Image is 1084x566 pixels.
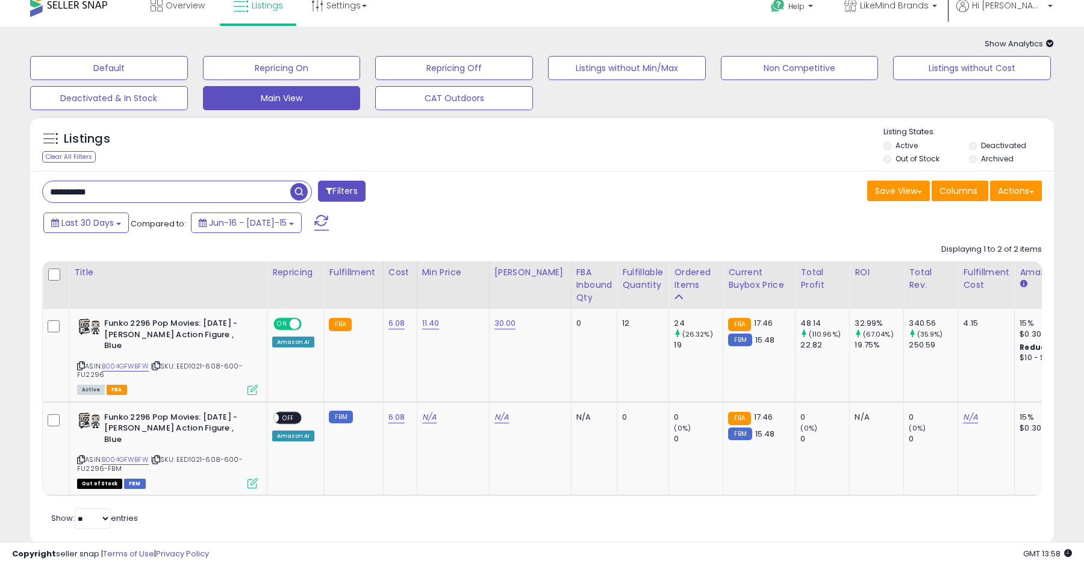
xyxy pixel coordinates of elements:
div: Repricing [272,266,319,279]
a: B004GFWBFW [102,455,149,465]
small: FBA [728,412,750,425]
div: 32.99% [855,318,903,329]
small: FBM [728,428,752,440]
a: 11.40 [422,317,440,329]
label: Archived [981,154,1014,164]
a: 6.08 [388,411,405,423]
div: [PERSON_NAME] [494,266,566,279]
div: 250.59 [909,340,958,350]
span: OFF [300,319,319,329]
a: B004GFWBFW [102,361,149,372]
small: FBM [728,334,752,346]
div: 340.56 [909,318,958,329]
span: FBA [107,385,127,395]
span: | SKU: EED1021-608-600-FU2296 [77,361,243,379]
span: Compared to: [131,218,186,229]
span: ON [275,319,290,329]
div: 4.15 [963,318,1005,329]
div: ASIN: [77,318,258,394]
div: Amazon AI [272,337,314,347]
b: Funko 2296 Pop Movies: [DATE] - [PERSON_NAME] Action Figure , Blue [104,318,251,355]
button: Repricing Off [375,56,533,80]
small: (67.04%) [863,329,894,339]
span: Columns [939,185,977,197]
button: Deactivated & In Stock [30,86,188,110]
a: Privacy Policy [156,548,209,559]
button: Jun-16 - [DATE]-15 [191,213,302,233]
button: Filters [318,181,365,202]
span: | SKU: EED1021-608-600-FU2296-FBM [77,455,243,473]
div: seller snap | | [12,549,209,560]
div: 0 [622,412,659,423]
div: N/A [576,412,608,423]
small: (0%) [909,423,926,433]
small: FBM [329,411,352,423]
a: N/A [422,411,437,423]
a: Terms of Use [103,548,154,559]
button: Columns [932,181,988,201]
small: (26.32%) [682,329,713,339]
label: Deactivated [981,140,1026,151]
div: Fulfillment [329,266,378,279]
button: Default [30,56,188,80]
div: Total Rev. [909,266,953,291]
strong: Copyright [12,548,56,559]
h5: Listings [64,131,110,148]
img: 41SytQOktFL._SL40_.jpg [77,318,101,335]
div: ROI [855,266,899,279]
div: Title [74,266,262,279]
small: Amazon Fees. [1020,279,1027,290]
div: 0 [909,434,958,444]
div: 22.82 [800,340,849,350]
button: Repricing On [203,56,361,80]
label: Out of Stock [896,154,939,164]
span: FBM [124,479,146,489]
small: (0%) [800,423,817,433]
button: CAT Outdoors [375,86,533,110]
small: (110.96%) [809,329,841,339]
button: Main View [203,86,361,110]
div: Min Price [422,266,484,279]
div: 0 [800,412,849,423]
a: 6.08 [388,317,405,329]
span: Jun-16 - [DATE]-15 [209,217,287,229]
div: 0 [909,412,958,423]
div: Fulfillable Quantity [622,266,664,291]
button: Non Competitive [721,56,879,80]
span: Show Analytics [985,38,1054,49]
button: Listings without Min/Max [548,56,706,80]
span: Help [788,1,805,11]
div: Fulfillment Cost [963,266,1009,291]
p: Listing States: [883,126,1053,138]
span: All listings that are currently out of stock and unavailable for purchase on Amazon [77,479,122,489]
a: N/A [963,411,977,423]
span: 15.48 [755,334,775,346]
small: (35.9%) [917,329,943,339]
span: 17.46 [754,411,773,423]
div: 0 [800,434,849,444]
div: 48.14 [800,318,849,329]
div: N/A [855,412,894,423]
div: Amazon AI [272,431,314,441]
div: Current Buybox Price [728,266,790,291]
label: Active [896,140,918,151]
small: FBA [329,318,351,331]
img: 41SytQOktFL._SL40_.jpg [77,412,101,429]
span: OFF [279,412,298,423]
div: 12 [622,318,659,329]
div: Total Profit [800,266,844,291]
span: Show: entries [51,512,138,524]
button: Last 30 Days [43,213,129,233]
div: 19 [674,340,723,350]
span: Last 30 Days [61,217,114,229]
div: Displaying 1 to 2 of 2 items [941,244,1042,255]
div: Ordered Items [674,266,718,291]
a: N/A [494,411,509,423]
small: (0%) [674,423,691,433]
span: 2025-08-15 13:58 GMT [1023,548,1072,559]
div: 0 [576,318,608,329]
div: 24 [674,318,723,329]
span: 15.48 [755,428,775,440]
div: 0 [674,434,723,444]
div: 19.75% [855,340,903,350]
